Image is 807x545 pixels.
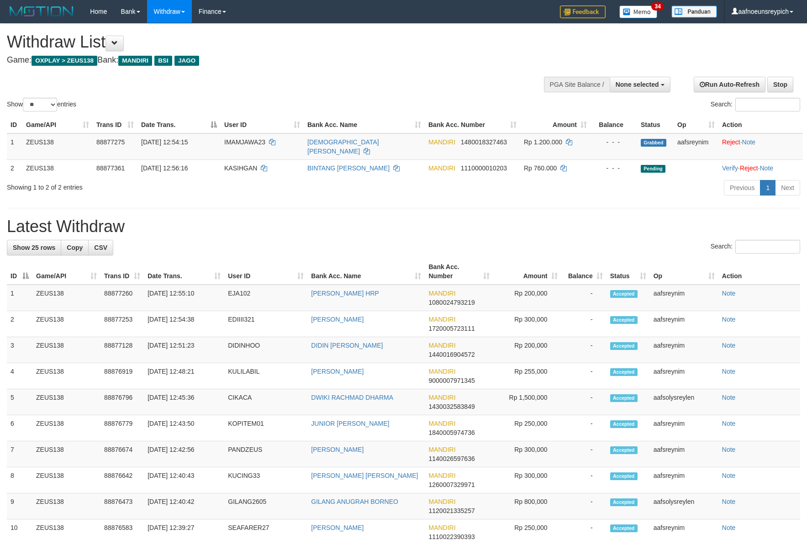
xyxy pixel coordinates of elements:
span: None selected [616,81,659,88]
td: [DATE] 12:51:23 [144,337,224,363]
th: Status [637,116,674,133]
select: Showentries [23,98,57,111]
td: 2 [7,159,22,176]
div: - - - [594,164,633,173]
td: 88876642 [100,467,144,493]
td: Rp 250,000 [493,415,561,441]
td: 5 [7,389,32,415]
td: 9 [7,493,32,519]
th: Status: activate to sort column ascending [607,259,650,285]
a: Copy [61,240,89,255]
span: Rp 1.200.000 [524,138,562,146]
td: aafsreynim [650,363,718,389]
span: Accepted [610,472,638,480]
td: ZEUS138 [32,311,100,337]
td: ZEUS138 [32,493,100,519]
a: Note [722,290,736,297]
a: Note [722,524,736,531]
td: [DATE] 12:55:10 [144,285,224,311]
td: - [561,337,607,363]
td: - [561,441,607,467]
a: Note [722,394,736,401]
span: MANDIRI [428,368,455,375]
a: Next [775,180,800,196]
a: Previous [724,180,760,196]
a: [PERSON_NAME] [PERSON_NAME] [311,472,418,479]
span: MANDIRI [428,394,455,401]
th: Game/API: activate to sort column ascending [22,116,93,133]
td: aafsreynim [674,133,718,160]
span: MANDIRI [428,524,455,531]
td: DIDINHOO [224,337,307,363]
a: CSV [88,240,113,255]
td: 88876919 [100,363,144,389]
span: MANDIRI [118,56,152,66]
td: 88877128 [100,337,144,363]
th: Balance [591,116,637,133]
td: [DATE] 12:45:36 [144,389,224,415]
th: Game/API: activate to sort column ascending [32,259,100,285]
td: - [561,389,607,415]
img: MOTION_logo.png [7,5,76,18]
span: MANDIRI [428,498,455,505]
span: Accepted [610,446,638,454]
td: KOPITEM01 [224,415,307,441]
span: MANDIRI [428,342,455,349]
td: PANDZEUS [224,441,307,467]
td: 88876473 [100,493,144,519]
th: ID [7,116,22,133]
td: · [718,133,803,160]
td: [DATE] 12:43:50 [144,415,224,441]
th: Balance: activate to sort column ascending [561,259,607,285]
td: 88876674 [100,441,144,467]
td: 6 [7,415,32,441]
a: Note [722,446,736,453]
a: BINTANG [PERSON_NAME] [307,164,390,172]
span: MANDIRI [428,316,455,323]
td: Rp 255,000 [493,363,561,389]
td: ZEUS138 [32,337,100,363]
span: Accepted [610,524,638,532]
td: ZEUS138 [32,389,100,415]
td: - [561,285,607,311]
a: GILANG ANUGRAH BORNEO [311,498,398,505]
span: MANDIRI [428,472,455,479]
span: Copy 1120021335257 to clipboard [428,507,475,514]
img: Button%20Memo.svg [619,5,658,18]
a: Note [722,316,736,323]
a: Note [760,164,773,172]
td: ZEUS138 [22,133,93,160]
a: 1 [760,180,775,196]
span: Pending [641,165,665,173]
a: Stop [767,77,793,92]
span: Copy 1430032583849 to clipboard [428,403,475,410]
span: IMAMJAWA23 [224,138,265,146]
th: Op: activate to sort column ascending [650,259,718,285]
td: - [561,467,607,493]
td: 88877253 [100,311,144,337]
td: 3 [7,337,32,363]
th: Op: activate to sort column ascending [674,116,718,133]
td: Rp 200,000 [493,337,561,363]
span: Copy 9000007971345 to clipboard [428,377,475,384]
a: Reject [722,138,740,146]
td: aafsreynim [650,441,718,467]
span: Copy 1140026597636 to clipboard [428,455,475,462]
td: ZEUS138 [32,441,100,467]
td: [DATE] 12:42:56 [144,441,224,467]
td: 7 [7,441,32,467]
div: - - - [594,138,633,147]
th: ID: activate to sort column descending [7,259,32,285]
span: Accepted [610,420,638,428]
input: Search: [735,98,800,111]
a: Note [722,368,736,375]
div: Showing 1 to 2 of 2 entries [7,179,329,192]
td: 88876779 [100,415,144,441]
th: User ID: activate to sort column ascending [224,259,307,285]
th: Action [718,116,803,133]
td: 1 [7,133,22,160]
td: 88876796 [100,389,144,415]
span: Copy 1840005974736 to clipboard [428,429,475,436]
td: Rp 300,000 [493,441,561,467]
span: [DATE] 12:56:16 [141,164,188,172]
